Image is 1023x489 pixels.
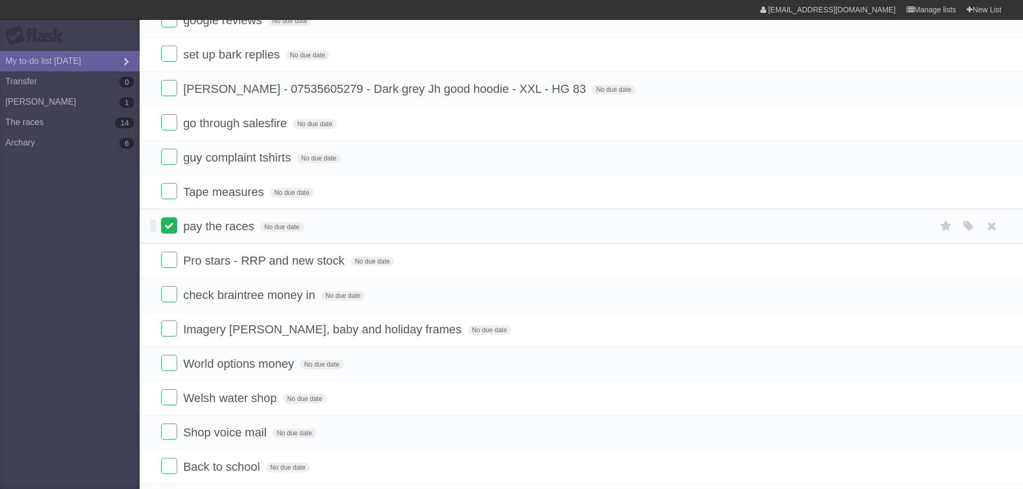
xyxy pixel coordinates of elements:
span: No due date [293,119,336,129]
span: set up bark replies [183,48,282,61]
span: check braintree money in [183,288,318,302]
label: Done [161,149,177,165]
label: Done [161,424,177,440]
span: Back to school [183,460,263,473]
label: Done [161,320,177,337]
span: pay the races [183,220,257,233]
span: google reviews [183,13,265,27]
span: No due date [260,222,303,232]
span: No due date [592,85,635,94]
label: Done [161,286,177,302]
label: Done [161,252,177,268]
span: go through salesfire [183,116,289,130]
b: 6 [119,138,134,149]
span: No due date [286,50,329,60]
span: World options money [183,357,296,370]
label: Done [161,46,177,62]
label: Done [161,389,177,405]
b: 0 [119,77,134,87]
span: Welsh water shop [183,391,279,405]
span: guy complaint tshirts [183,151,294,164]
span: No due date [297,154,340,163]
b: 1 [119,97,134,108]
span: No due date [268,16,311,26]
label: Done [161,183,177,199]
span: No due date [273,428,316,438]
b: 14 [115,118,134,128]
span: No due date [300,360,344,369]
span: Imagery [PERSON_NAME], baby and holiday frames [183,323,464,336]
label: Done [161,80,177,96]
span: Shop voice mail [183,426,269,439]
div: Flask [5,26,70,46]
label: Star task [936,217,956,235]
label: Done [161,217,177,233]
span: No due date [266,463,309,472]
label: Done [161,114,177,130]
label: Done [161,355,177,371]
span: No due date [270,188,314,198]
label: Done [161,458,177,474]
span: No due date [283,394,327,404]
span: Pro stars - RRP and new stock [183,254,347,267]
span: No due date [321,291,365,301]
span: No due date [351,257,394,266]
span: No due date [468,325,511,335]
span: [PERSON_NAME] - 07535605279 - Dark grey Jh good hoodie - XXL - HG 83 [183,82,589,96]
span: Tape measures [183,185,266,199]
